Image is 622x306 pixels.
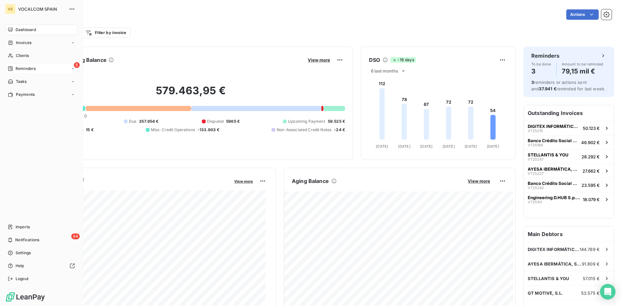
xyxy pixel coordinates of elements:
[524,164,614,178] button: AYESA IBERMÁTICA, S.A.UVT2522727.662 €
[487,144,499,149] tspan: [DATE]
[232,178,255,184] button: View more
[581,140,600,145] span: 46.902 €
[16,250,31,256] span: Settings
[16,66,36,72] span: Reminders
[288,119,325,124] span: Upcoming Payment
[139,119,158,124] span: 357.954 €
[528,195,580,200] span: Engineering D.HUB S.p.A.
[16,263,24,269] span: Help
[16,27,36,33] span: Dashboard
[37,184,230,190] span: Monthly Revenue
[420,144,432,149] tspan: [DATE]
[528,138,579,143] span: Banco Crédito Social Cooperat, S.A
[376,144,388,149] tspan: [DATE]
[539,86,556,91] span: 37.941 €
[583,126,600,131] span: 50.123 €
[16,40,31,46] span: Invoices
[528,152,569,157] span: STELLANTIS & YOU
[524,105,614,121] h6: Outstanding Invoices
[86,127,94,133] span: 15 €
[531,66,551,76] h4: 3
[531,62,551,66] span: To be done
[465,144,477,149] tspan: [DATE]
[528,157,544,161] span: VT25247
[234,179,253,184] span: View more
[524,135,614,149] button: Banco Crédito Social Cooperat, S.AVT2518446.902 €
[583,276,600,281] span: 57.015 €
[528,124,580,129] span: DIGITEX INFORMÁTICA INTERNACIONAL
[308,57,330,62] span: View more
[71,233,80,239] span: 44
[524,192,614,206] button: Engineering D.HUB S.p.A.VT2510118.079 €
[81,28,130,38] button: Filter by invoice
[528,172,544,176] span: VT25227
[398,144,410,149] tspan: [DATE]
[582,183,600,188] span: 23.595 €
[334,127,345,133] span: -24 €
[18,6,65,12] span: VOCALCOM SPAIN
[562,62,604,66] span: Amount to be reminded
[16,53,29,59] span: Clients
[528,181,579,186] span: Banco Crédito Social Cooperat, S.A
[531,80,605,91] span: reminders or actions sent and reminded for last week.
[468,178,490,184] span: View more
[528,290,563,296] span: GT MOTIVE, S.L.
[84,113,87,119] span: 0
[74,62,80,68] span: 5
[528,276,569,281] span: STELLANTIS & YOU
[226,119,240,124] span: 5965 €
[151,127,195,133] span: Misc. Credit Operations
[16,79,27,85] span: Tasks
[16,92,35,97] span: Payments
[390,57,416,63] span: -18 days
[524,178,614,192] button: Banco Crédito Social Cooperat, S.AVT2524223.595 €
[369,56,380,64] h6: DSO
[562,66,604,76] h4: 79,15 mil €
[371,68,398,74] span: 6 last months
[306,57,332,63] button: View more
[531,80,534,85] span: 3
[16,276,29,282] span: Logout
[207,119,224,124] span: Disputed
[198,127,220,133] span: -133.903 €
[443,144,455,149] tspan: [DATE]
[528,247,580,252] span: DIGITEX INFORMÁTICA INTERNACIONAL
[528,166,580,172] span: AYESA IBERMÁTICA, S.A.U
[580,247,600,252] span: 144.769 €
[466,178,492,184] button: View more
[5,4,16,14] div: VS
[292,177,329,185] h6: Aging Balance
[5,292,45,302] img: Logo LeanPay
[582,261,600,266] span: 91.809 €
[129,119,136,124] span: Due
[583,197,600,202] span: 18.079 €
[524,121,614,135] button: DIGITEX INFORMÁTICA INTERNACIONALVT2521550.123 €
[328,119,345,124] span: 59.525 €
[581,290,600,296] span: 53.575 €
[16,224,30,230] span: Imports
[528,200,542,204] span: VT25101
[528,129,543,133] span: VT25215
[524,226,614,242] h6: Main Debtors
[524,149,614,164] button: STELLANTIS & YOUVT2524728.292 €
[528,186,544,190] span: VT25242
[5,261,77,271] a: Help
[15,237,39,243] span: Notifications
[528,261,582,266] span: AYESA IBERMÁTICA, S.A.U
[528,143,543,147] span: VT25184
[277,127,331,133] span: Non-Associated Credit Notes
[37,84,345,104] h2: 579.463,95 €
[582,168,600,174] span: 27.662 €
[531,52,559,60] h6: Reminders
[566,9,599,20] button: Actions
[582,154,600,159] span: 28.292 €
[600,284,616,300] div: Open Intercom Messenger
